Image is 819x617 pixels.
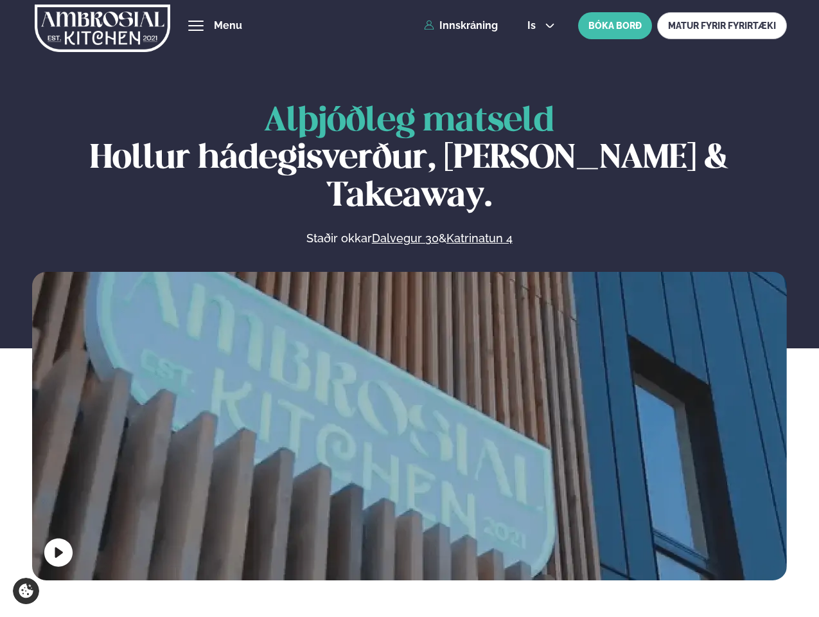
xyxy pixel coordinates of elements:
[188,18,204,33] button: hamburger
[657,12,787,39] a: MATUR FYRIR FYRIRTÆKI
[35,2,170,55] img: logo
[527,21,540,31] span: is
[424,20,498,31] a: Innskráning
[446,231,513,246] a: Katrinatun 4
[166,231,652,246] p: Staðir okkar &
[32,103,787,215] h1: Hollur hádegisverður, [PERSON_NAME] & Takeaway.
[578,12,652,39] button: BÓKA BORÐ
[517,21,565,31] button: is
[372,231,439,246] a: Dalvegur 30
[264,105,554,138] span: Alþjóðleg matseld
[13,578,39,604] a: Cookie settings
